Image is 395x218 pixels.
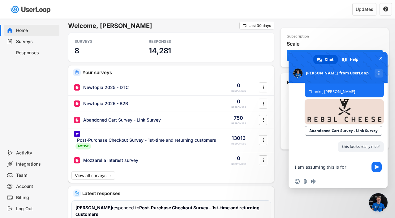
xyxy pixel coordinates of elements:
a: Close chat [369,193,388,212]
button:  [260,83,266,92]
button: Upgrade plan [287,50,383,61]
div: 750 [234,114,243,121]
div: Activity [16,150,57,156]
div: Surveys [16,39,57,45]
img: ChatMajor.svg [287,96,303,109]
div: 0 [237,82,240,89]
div: 13013 [232,135,246,141]
div: RESPONSES [231,142,246,145]
div: RESPONSES [231,89,246,93]
div: RESPONSES [231,122,246,125]
div: Home [16,28,57,33]
a: Chat [313,55,338,64]
span: Insert an emoji [295,179,300,184]
a: Abandoned Cart Survey - Link Survey [305,126,382,136]
div: responded to [75,204,267,217]
div: Billing [16,195,57,201]
text:  [263,137,264,143]
span: Close chat [377,55,384,61]
div: Scale [287,41,386,47]
text:  [263,84,264,91]
textarea: Compose your message... [295,159,369,175]
div: Responses [16,50,57,56]
strong: Post-Purchase Checkout Survey - 1st-time and returning customers [75,205,260,217]
span: Chat [325,55,333,64]
div: RESPONSES [149,39,204,44]
text:  [383,6,388,12]
h3: 14,281 [149,46,171,56]
div: Team [16,172,57,178]
text:  [263,117,264,123]
text:  [263,100,264,107]
img: userloop-logo-01.svg [9,3,53,16]
div: 0 [237,155,240,162]
div: RESPONSES [231,106,246,109]
div: Newtopia 2025 - DTC [83,84,129,91]
div: RESPONSES [231,162,246,166]
span: Send [371,162,382,172]
div: Integrations [16,161,57,167]
button:  [260,99,266,108]
div: Need help? [287,79,330,86]
text:  [263,157,264,163]
span: Help [350,55,359,64]
div: Mozzarella Interest survey [83,157,138,163]
div: Subscription [287,34,309,39]
span: Send a file [303,179,308,184]
div: Abandoned Cart Survey - Link Survey [83,117,161,123]
button:  [383,7,389,12]
div: Your surveys [82,70,269,75]
div: Newtopia 2025 - B2B [83,100,128,107]
div: Account [16,184,57,189]
span: Audio message [311,179,316,184]
button:  [260,156,266,165]
button:  [260,136,266,145]
div: Latest responses [82,191,269,196]
h6: Welcome, [PERSON_NAME] [68,22,239,30]
div: Log Out [16,206,57,212]
div: SURVEYS [75,39,130,44]
img: QuestionMarkInverseMajor.svg [287,127,303,139]
span: this looks really nice! [342,144,380,149]
strong: [PERSON_NAME] [75,205,112,210]
h3: 8 [75,46,79,56]
div: Updates [356,7,373,11]
button:  [260,115,266,125]
div: Post-Purchase Checkout Survey - 1st-time and returning customers [77,137,216,143]
div: 0 [237,98,240,105]
text:  [243,23,247,28]
button: View all surveys → [71,171,115,180]
div: ACTIVE [75,143,91,149]
div: Last 30 days [248,24,271,28]
button:  [242,23,247,28]
a: Help [338,55,363,64]
img: IncomingMajor.svg [75,191,79,196]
